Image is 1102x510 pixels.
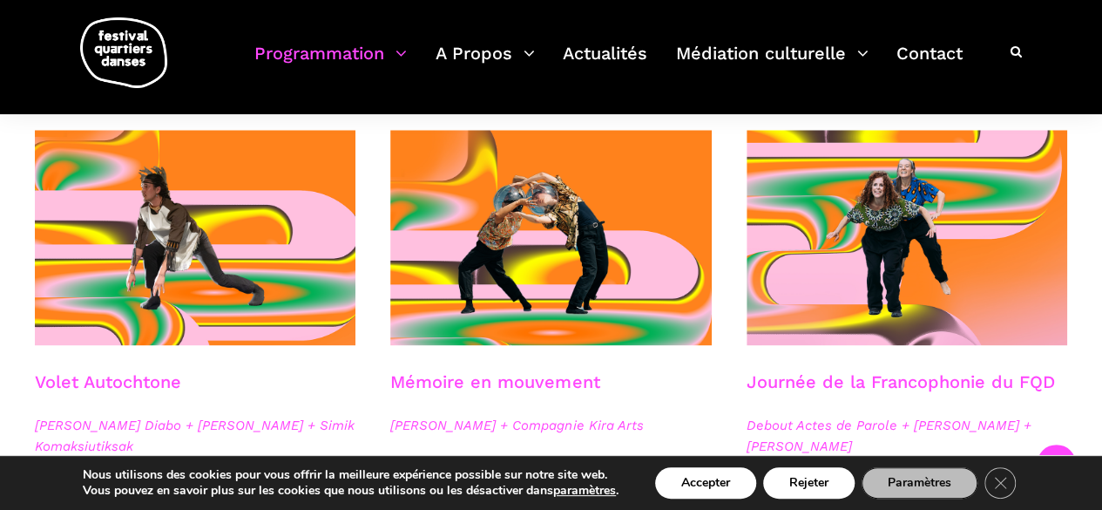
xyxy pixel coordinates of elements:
p: Nous utilisons des cookies pour vous offrir la meilleure expérience possible sur notre site web. [83,467,619,483]
a: A Propos [436,38,535,90]
a: Actualités [563,38,647,90]
img: logo-fqd-med [80,17,167,88]
button: paramètres [553,483,616,499]
a: Programmation [254,38,407,90]
button: Accepter [655,467,756,499]
button: Paramètres [862,467,977,499]
button: Close GDPR Cookie Banner [984,467,1016,499]
p: Vous pouvez en savoir plus sur les cookies que nous utilisons ou les désactiver dans . [83,483,619,499]
a: Contact [896,38,963,90]
span: [PERSON_NAME] + Compagnie Kira Arts [390,415,711,436]
a: Mémoire en mouvement [390,371,599,392]
a: Journée de la Francophonie du FQD [747,371,1055,392]
a: Volet Autochtone [35,371,181,392]
a: Médiation culturelle [676,38,869,90]
span: [PERSON_NAME] Diabo + [PERSON_NAME] + Simik Komaksiutiksak [35,415,355,457]
span: Debout Actes de Parole + [PERSON_NAME] + [PERSON_NAME] [747,415,1067,457]
button: Rejeter [763,467,855,499]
